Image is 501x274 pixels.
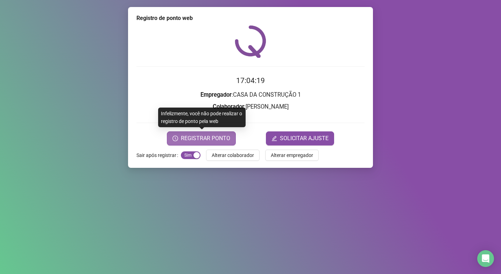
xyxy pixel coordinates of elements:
[213,103,244,110] strong: Colaborador
[271,151,313,159] span: Alterar empregador
[206,150,260,161] button: Alterar colaborador
[280,134,329,143] span: SOLICITAR AJUSTE
[235,25,266,58] img: QRPoint
[266,131,334,145] button: editSOLICITAR AJUSTE
[136,90,365,100] h3: : CASA DA CONSTRUÇÃO 1
[172,136,178,141] span: clock-circle
[158,108,246,127] div: Infelizmente, você não pode realizar o registro de ponto pela web
[181,134,230,143] span: REGISTRAR PONTO
[212,151,254,159] span: Alterar colaborador
[271,136,277,141] span: edit
[136,102,365,111] h3: : [PERSON_NAME]
[200,91,232,98] strong: Empregador
[265,150,319,161] button: Alterar empregador
[136,150,181,161] label: Sair após registrar
[236,76,265,85] time: 17:04:19
[167,131,236,145] button: REGISTRAR PONTO
[477,250,494,267] div: Open Intercom Messenger
[136,14,365,22] div: Registro de ponto web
